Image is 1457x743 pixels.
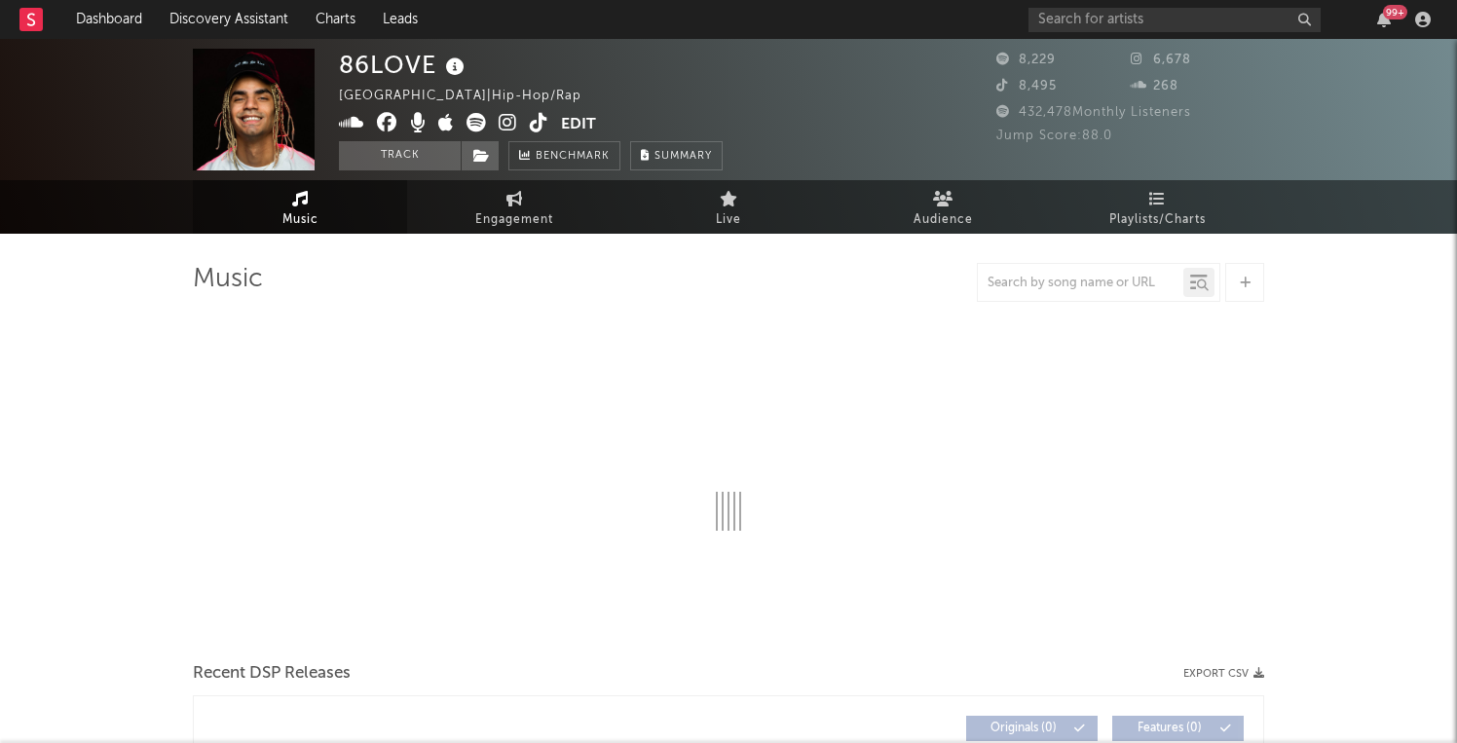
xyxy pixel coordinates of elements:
div: 86LOVE [339,49,469,81]
div: 99 + [1383,5,1407,19]
span: Features ( 0 ) [1125,723,1214,734]
a: Live [621,180,836,234]
span: Music [282,208,318,232]
span: 432,478 Monthly Listeners [996,106,1191,119]
span: 8,495 [996,80,1057,93]
input: Search by song name or URL [978,276,1183,291]
a: Audience [836,180,1050,234]
button: 99+ [1377,12,1391,27]
span: Engagement [475,208,553,232]
span: 8,229 [996,54,1056,66]
button: Originals(0) [966,716,1098,741]
div: [GEOGRAPHIC_DATA] | Hip-Hop/Rap [339,85,604,108]
button: Edit [561,113,596,137]
span: Benchmark [536,145,610,168]
span: Audience [914,208,973,232]
button: Export CSV [1183,668,1264,680]
a: Engagement [407,180,621,234]
span: Summary [654,151,712,162]
span: Jump Score: 88.0 [996,130,1112,142]
span: Recent DSP Releases [193,662,351,686]
span: Playlists/Charts [1109,208,1206,232]
span: Originals ( 0 ) [979,723,1068,734]
a: Music [193,180,407,234]
button: Track [339,141,461,170]
input: Search for artists [1028,8,1321,32]
button: Summary [630,141,723,170]
span: Live [716,208,741,232]
a: Playlists/Charts [1050,180,1264,234]
span: 6,678 [1131,54,1191,66]
a: Benchmark [508,141,620,170]
button: Features(0) [1112,716,1244,741]
span: 268 [1131,80,1178,93]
